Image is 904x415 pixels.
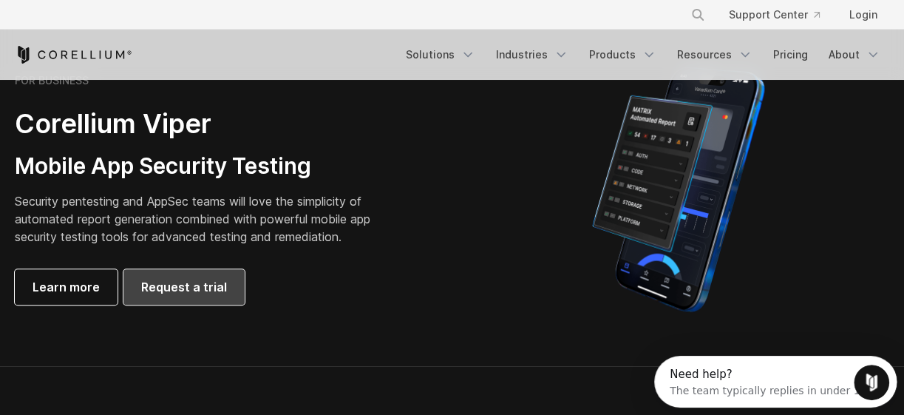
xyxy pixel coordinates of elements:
div: Need help? [16,13,212,24]
div: Navigation Menu [673,1,889,28]
a: Corellium Home [15,46,132,64]
a: Solutions [397,41,484,68]
div: Navigation Menu [397,41,889,68]
h3: Mobile App Security Testing [15,152,381,180]
a: Request a trial [123,269,245,305]
span: Request a trial [141,278,227,296]
a: Pricing [764,41,817,68]
h6: FOR BUSINESS [15,74,89,87]
a: Products [580,41,665,68]
img: Corellium MATRIX automated report on iPhone showing app vulnerability test results across securit... [567,60,789,319]
a: Learn more [15,269,118,305]
a: About [820,41,889,68]
a: Resources [668,41,761,68]
button: Search [684,1,711,28]
div: The team typically replies in under 1h [16,24,212,40]
iframe: Intercom live chat [854,365,889,400]
h2: Corellium Viper [15,107,381,141]
span: Learn more [33,278,100,296]
a: Industries [487,41,577,68]
a: Login [837,1,889,28]
a: Support Center [717,1,832,28]
div: Open Intercom Messenger [6,6,256,47]
p: Security pentesting and AppSec teams will love the simplicity of automated report generation comb... [15,192,381,246]
iframe: Intercom live chat discovery launcher [654,356,897,408]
